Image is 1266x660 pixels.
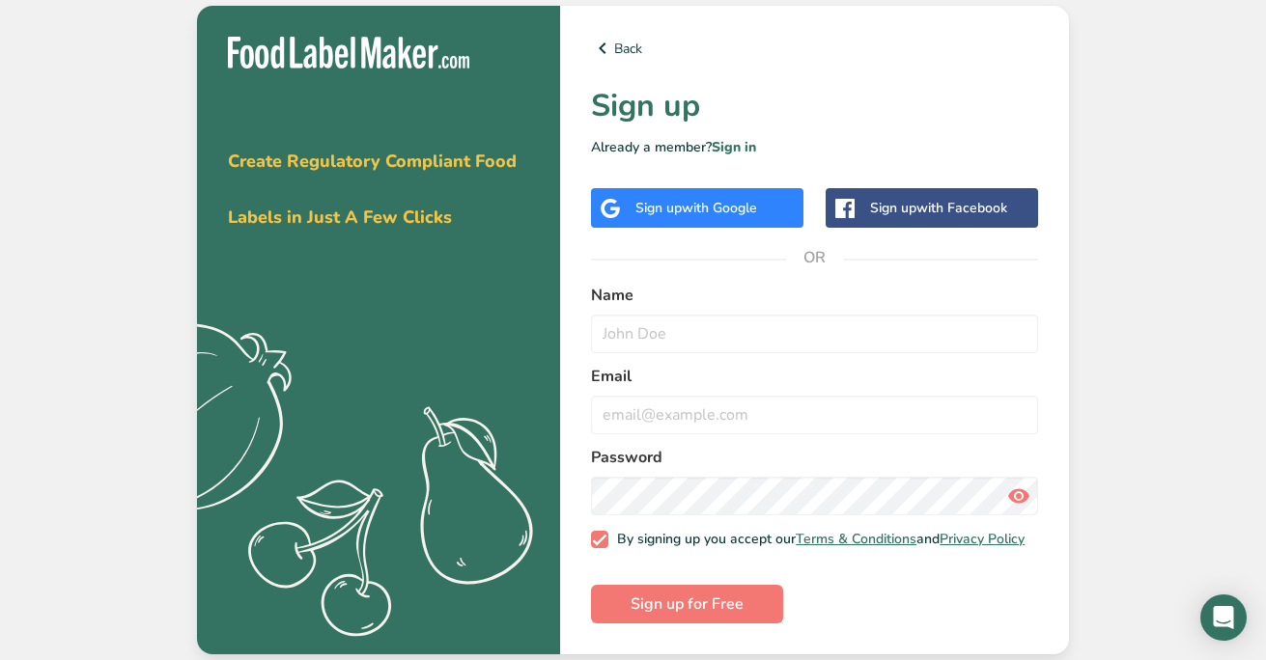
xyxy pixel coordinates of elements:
[1200,594,1247,641] div: Open Intercom Messenger
[916,199,1007,217] span: with Facebook
[228,37,469,69] img: Food Label Maker
[796,530,916,548] a: Terms & Conditions
[591,37,1038,60] a: Back
[591,284,1038,307] label: Name
[635,198,757,218] div: Sign up
[591,137,1038,157] p: Already a member?
[608,531,1026,548] span: By signing up you accept our and
[682,199,757,217] span: with Google
[870,198,1007,218] div: Sign up
[591,446,1038,469] label: Password
[591,83,1038,129] h1: Sign up
[631,592,744,616] span: Sign up for Free
[591,396,1038,434] input: email@example.com
[940,530,1025,548] a: Privacy Policy
[712,138,756,156] a: Sign in
[591,365,1038,388] label: Email
[591,585,783,623] button: Sign up for Free
[591,315,1038,353] input: John Doe
[228,150,517,229] span: Create Regulatory Compliant Food Labels in Just A Few Clicks
[786,229,844,287] span: OR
